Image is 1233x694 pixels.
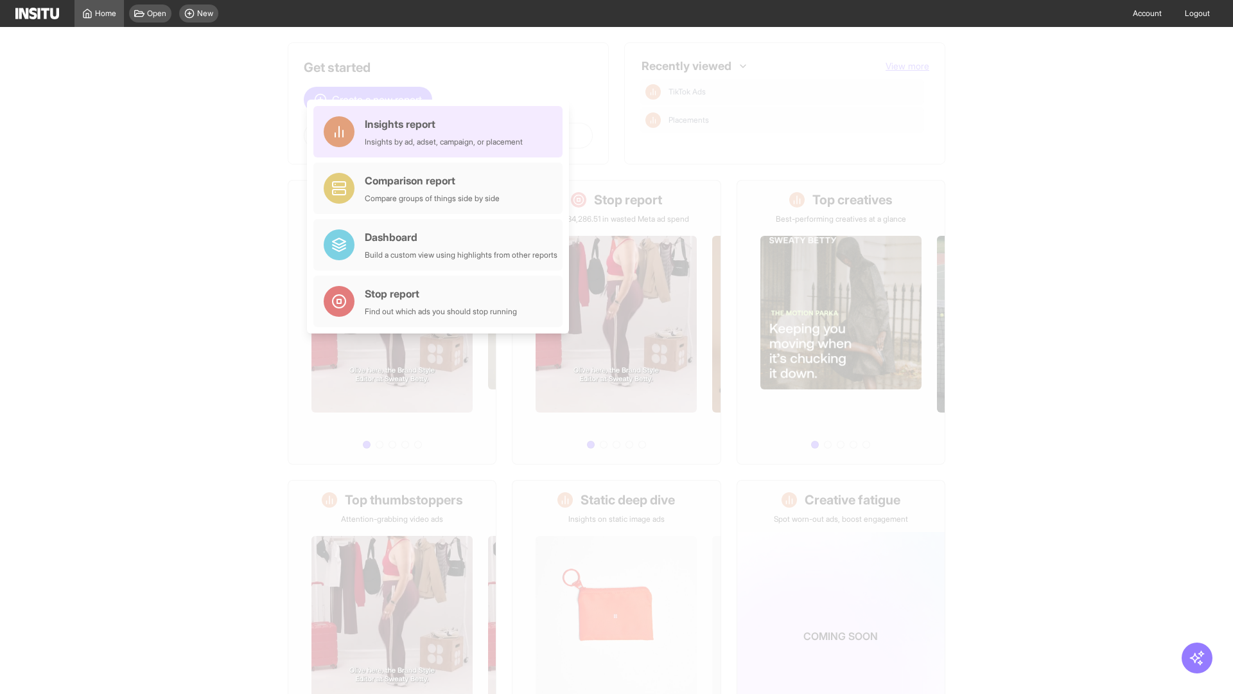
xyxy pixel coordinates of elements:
div: Stop report [365,286,517,301]
div: Build a custom view using highlights from other reports [365,250,557,260]
div: Compare groups of things side by side [365,193,500,204]
img: Logo [15,8,59,19]
span: Home [95,8,116,19]
div: Insights report [365,116,523,132]
div: Comparison report [365,173,500,188]
span: Open [147,8,166,19]
span: New [197,8,213,19]
div: Find out which ads you should stop running [365,307,517,317]
div: Insights by ad, adset, campaign, or placement [365,137,523,147]
div: Dashboard [365,229,557,245]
